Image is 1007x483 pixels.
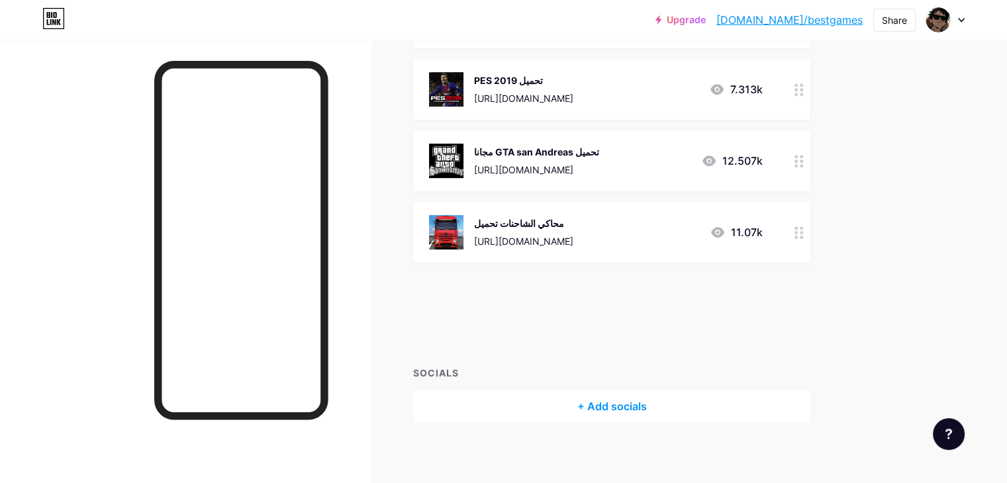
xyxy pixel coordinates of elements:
img: bestgames [926,7,951,32]
div: + Add socials [413,390,810,422]
div: مجانا GTA san Andreas تحميل [474,145,599,159]
div: [URL][DOMAIN_NAME] [474,163,599,177]
img: PES 2019 تحميل [429,72,463,107]
div: PES 2019 تحميل [474,73,573,87]
div: [URL][DOMAIN_NAME] [474,234,573,248]
a: Upgrade [655,15,706,25]
img: مجانا GTA san Andreas تحميل [429,144,463,178]
div: محاكي الشاحنات تحميل [474,216,573,230]
iframe: To enrich screen reader interactions, please activate Accessibility in Grammarly extension settings [162,68,321,412]
a: [DOMAIN_NAME]/bestgames [716,12,863,28]
div: 12.507k [701,153,763,169]
div: [URL][DOMAIN_NAME] [474,91,573,105]
img: محاكي الشاحنات تحميل [429,215,463,249]
div: 7.313k [709,81,763,97]
div: Share [882,13,907,27]
div: 11.07k [710,224,763,240]
div: SOCIALS [413,366,810,380]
